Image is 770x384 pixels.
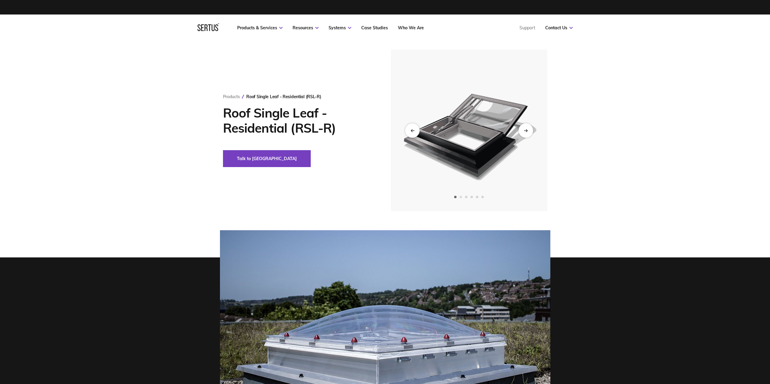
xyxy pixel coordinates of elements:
a: Resources [293,25,319,31]
iframe: Chat Widget [661,314,770,384]
span: Go to slide 5 [476,196,478,198]
span: Go to slide 4 [470,196,473,198]
span: Go to slide 3 [465,196,467,198]
div: Previous slide [405,123,420,138]
button: Talk to [GEOGRAPHIC_DATA] [223,150,311,167]
a: Support [519,25,535,31]
div: Next slide [519,123,533,138]
span: Go to slide 2 [460,196,462,198]
a: Products & Services [237,25,283,31]
a: Case Studies [361,25,388,31]
a: Products [223,94,240,99]
a: Who We Are [398,25,424,31]
a: Systems [329,25,351,31]
a: Contact Us [545,25,573,31]
span: Go to slide 6 [481,196,484,198]
h1: Roof Single Leaf - Residential (RSL-R) [223,105,373,136]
